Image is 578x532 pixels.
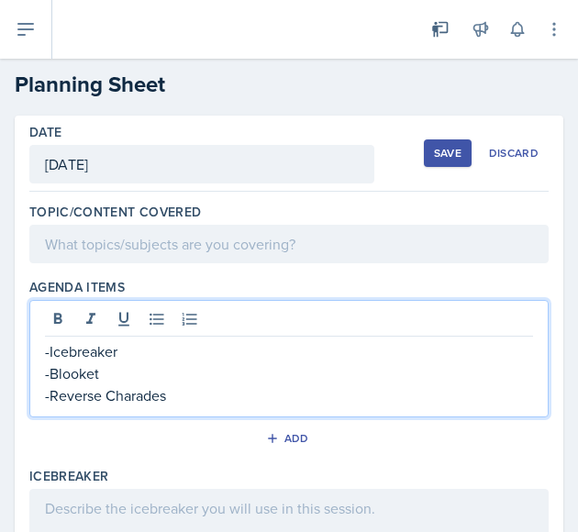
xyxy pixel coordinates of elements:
[424,139,472,167] button: Save
[29,467,109,485] label: Icebreaker
[45,384,533,406] p: -Reverse Charades
[45,340,533,362] p: -Icebreaker
[15,68,563,101] h2: Planning Sheet
[434,146,461,161] div: Save
[29,123,61,141] label: Date
[479,139,549,167] button: Discard
[29,278,125,296] label: Agenda items
[29,203,201,221] label: Topic/Content Covered
[45,362,533,384] p: -Blooket
[270,431,309,446] div: Add
[260,425,319,452] button: Add
[489,146,539,161] div: Discard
